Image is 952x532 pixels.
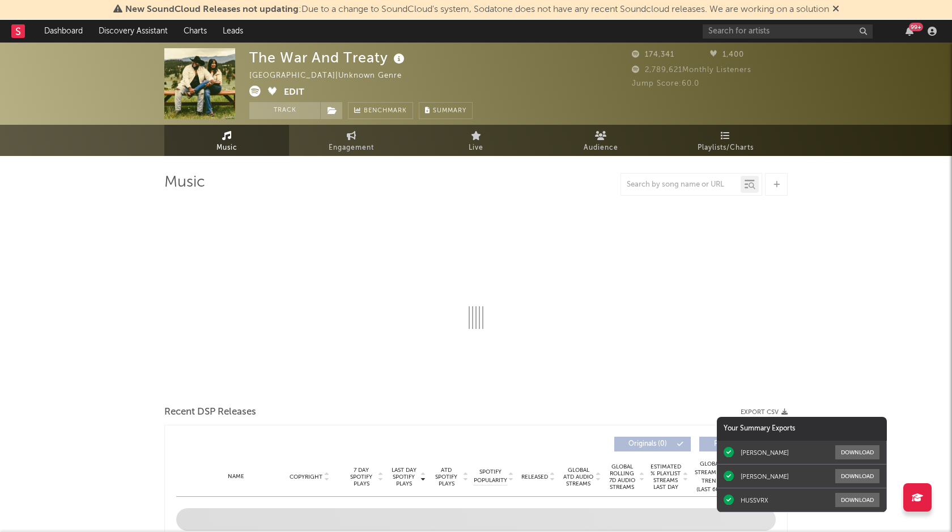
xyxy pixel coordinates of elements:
a: Engagement [289,125,414,156]
span: Global ATD Audio Streams [563,467,594,487]
button: 99+ [906,27,913,36]
span: 174,341 [632,51,674,58]
button: Originals(0) [614,437,691,451]
span: Last Day Spotify Plays [389,467,419,487]
button: Export CSV [741,409,788,416]
button: Track [249,102,320,119]
span: Live [469,141,483,155]
button: Download [835,445,879,459]
a: Benchmark [348,102,413,119]
span: Jump Score: 60.0 [632,80,699,87]
a: Leads [215,20,251,43]
span: : Due to a change to SoundCloud's system, Sodatone does not have any recent Soundcloud releases. ... [125,5,829,14]
span: Dismiss [832,5,839,14]
span: Music [216,141,237,155]
span: 1,400 [710,51,744,58]
span: Estimated % Playlist Streams Last Day [650,463,681,491]
span: Engagement [329,141,374,155]
div: [PERSON_NAME] [741,449,789,457]
span: ATD Spotify Plays [431,467,461,487]
button: Edit [284,86,304,100]
div: 99 + [909,23,923,31]
input: Search for artists [703,24,873,39]
span: Spotify Popularity [474,468,507,485]
a: Playlists/Charts [663,125,788,156]
a: Dashboard [36,20,91,43]
div: [GEOGRAPHIC_DATA] | Unknown Genre [249,69,415,83]
span: Features ( 0 ) [707,441,759,447]
a: Audience [538,125,663,156]
div: Your Summary Exports [717,417,887,441]
button: Summary [419,102,473,119]
span: Audience [584,141,618,155]
a: Live [414,125,538,156]
div: The War And Treaty [249,48,407,67]
div: [PERSON_NAME] [741,472,789,480]
span: 2,789,621 Monthly Listeners [632,66,751,74]
a: Music [164,125,289,156]
span: Benchmark [364,104,407,118]
span: Playlists/Charts [698,141,754,155]
span: 7 Day Spotify Plays [346,467,376,487]
a: Charts [176,20,215,43]
span: Global Rolling 7D Audio Streams [606,463,637,491]
span: Recent DSP Releases [164,406,256,419]
a: Discovery Assistant [91,20,176,43]
span: Copyright [290,474,322,480]
button: Features(0) [699,437,776,451]
input: Search by song name or URL [621,180,741,189]
span: New SoundCloud Releases not updating [125,5,299,14]
div: HUSSVRX [741,496,768,504]
div: Name [199,472,273,481]
button: Download [835,493,879,507]
span: Released [521,474,548,480]
div: Global Streaming Trend (Last 60D) [694,460,728,494]
span: Summary [433,108,466,114]
button: Download [835,469,879,483]
span: Originals ( 0 ) [622,441,674,447]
